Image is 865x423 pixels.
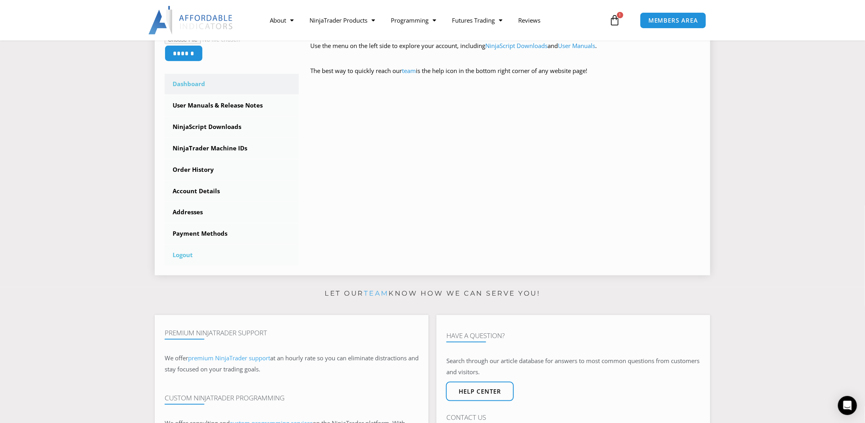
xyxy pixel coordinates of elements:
[558,42,596,50] a: User Manuals
[838,396,857,415] div: Open Intercom Messenger
[165,223,299,244] a: Payment Methods
[165,160,299,180] a: Order History
[165,245,299,265] a: Logout
[302,11,383,29] a: NinjaTrader Products
[262,11,607,29] nav: Menu
[364,289,389,297] a: team
[446,382,514,401] a: Help center
[446,356,700,378] p: Search through our article database for answers to most common questions from customers and visit...
[402,67,416,75] a: team
[446,413,700,421] h4: Contact Us
[262,11,302,29] a: About
[617,12,623,18] span: 1
[165,394,419,402] h4: Custom NinjaTrader Programming
[165,138,299,159] a: NinjaTrader Machine IDs
[444,11,510,29] a: Futures Trading
[165,74,299,265] nav: Account pages
[165,95,299,116] a: User Manuals & Release Notes
[165,181,299,202] a: Account Details
[165,74,299,94] a: Dashboard
[383,11,444,29] a: Programming
[446,332,700,340] h4: Have A Question?
[165,202,299,223] a: Addresses
[598,9,632,32] a: 1
[165,354,419,373] span: at an hourly rate so you can eliminate distractions and stay focused on your trading goals.
[165,329,419,337] h4: Premium NinjaTrader Support
[648,17,698,23] span: MEMBERS AREA
[459,388,501,394] span: Help center
[311,65,701,88] p: The best way to quickly reach our is the help icon in the bottom right corner of any website page!
[165,354,188,362] span: We offer
[486,42,548,50] a: NinjaScript Downloads
[188,354,270,362] a: premium NinjaTrader support
[311,40,701,63] p: Use the menu on the left side to explore your account, including and .
[640,12,706,29] a: MEMBERS AREA
[155,287,710,300] p: Let our know how we can serve you!
[165,117,299,137] a: NinjaScript Downloads
[148,6,234,35] img: LogoAI | Affordable Indicators – NinjaTrader
[510,11,548,29] a: Reviews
